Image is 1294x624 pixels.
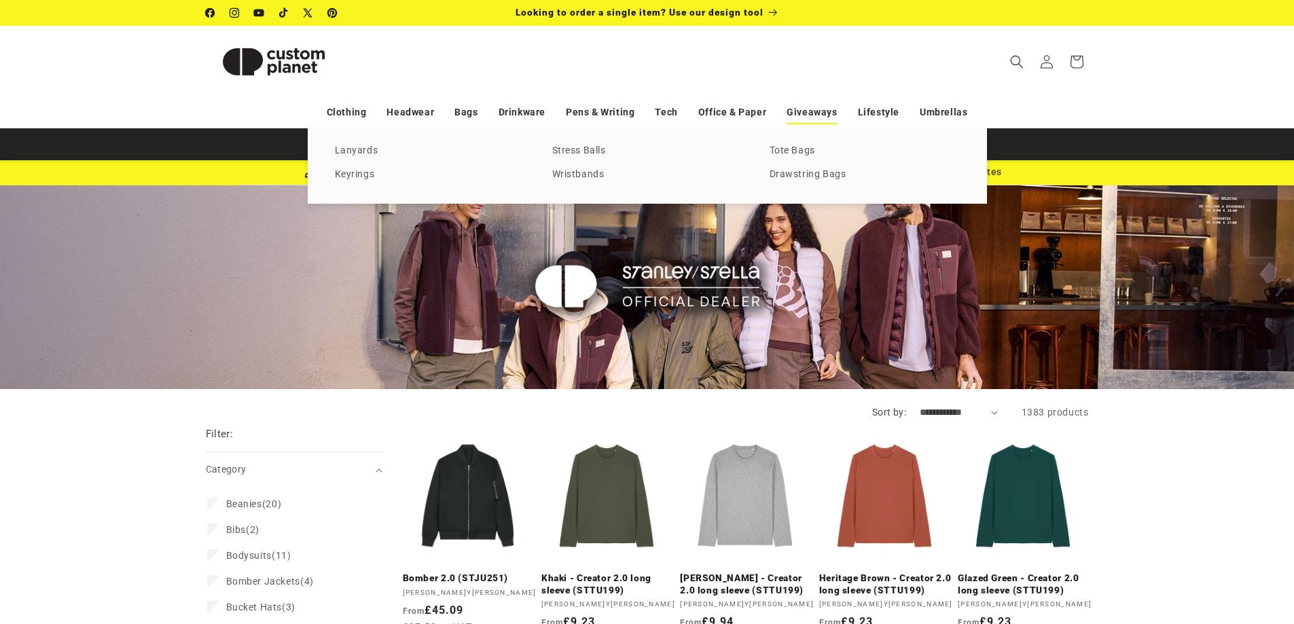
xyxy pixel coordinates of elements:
[226,576,300,587] span: Bomber Jackets
[206,426,234,442] h2: Filter:
[920,100,967,124] a: Umbrellas
[1022,407,1089,418] span: 1383 products
[226,524,246,535] span: Bibs
[226,575,314,587] span: (4)
[226,601,295,613] span: (3)
[1226,559,1294,624] iframe: Chat Widget
[387,100,434,124] a: Headwear
[226,602,283,612] span: Bucket Hats
[872,407,906,418] label: Sort by:
[698,100,766,124] a: Office & Paper
[680,572,814,596] a: [PERSON_NAME] - Creator 2.0 long sleeve (STTU199)
[206,452,382,487] summary: Category (0 selected)
[655,100,677,124] a: Tech
[226,550,272,561] span: Bodysuits
[226,549,291,562] span: (11)
[403,572,537,585] a: Bomber 2.0 (STJU251)
[206,31,342,92] img: Custom Planet
[327,100,367,124] a: Clothing
[552,166,742,184] a: Wristbands
[335,142,525,160] a: Lanyards
[200,26,346,97] a: Custom Planet
[819,572,953,596] a: Heritage Brown - Creator 2.0 long sleeve (STTU199)
[226,524,259,536] span: (2)
[335,166,525,184] a: Keyrings
[541,572,675,596] a: Khaki - Creator 2.0 long sleeve (STTU199)
[770,166,960,184] a: Drawstring Bags
[499,100,545,124] a: Drinkware
[1002,47,1032,77] summary: Search
[858,100,899,124] a: Lifestyle
[566,100,634,124] a: Pens & Writing
[787,100,837,124] a: Giveaways
[454,100,478,124] a: Bags
[958,572,1092,596] a: Glazed Green - Creator 2.0 long sleeve (STTU199)
[516,7,763,18] span: Looking to order a single item? Use our design tool
[206,464,247,475] span: Category
[226,498,282,510] span: (20)
[226,498,262,509] span: Beanies
[552,142,742,160] a: Stress Balls
[770,142,960,160] a: Tote Bags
